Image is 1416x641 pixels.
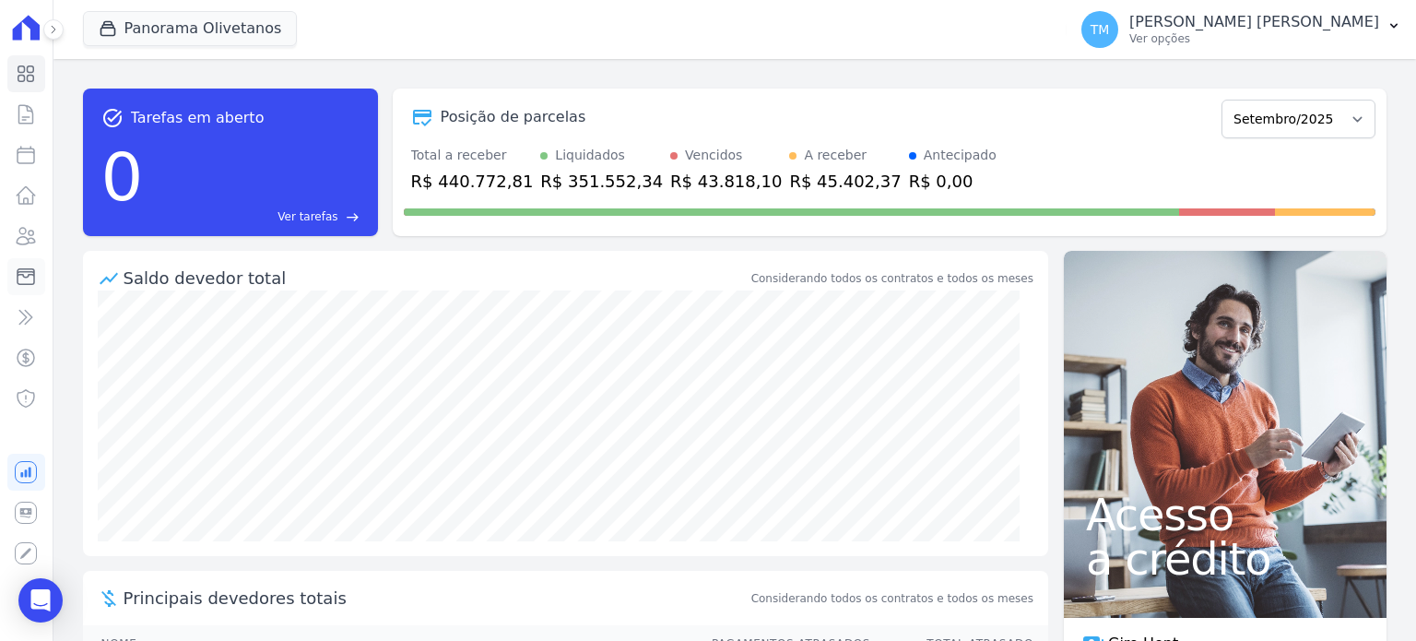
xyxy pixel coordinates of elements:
[924,146,997,165] div: Antecipado
[804,146,867,165] div: A receber
[131,107,265,129] span: Tarefas em aberto
[751,590,1033,607] span: Considerando todos os contratos e todos os meses
[150,208,359,225] a: Ver tarefas east
[1129,13,1379,31] p: [PERSON_NAME] [PERSON_NAME]
[789,169,901,194] div: R$ 45.402,37
[1129,31,1379,46] p: Ver opções
[83,11,298,46] button: Panorama Olivetanos
[555,146,625,165] div: Liquidados
[124,586,748,611] span: Principais devedores totais
[124,266,748,291] div: Saldo devedor total
[441,106,586,128] div: Posição de parcelas
[685,146,742,165] div: Vencidos
[1091,23,1110,36] span: TM
[1086,537,1364,581] span: a crédito
[1086,493,1364,537] span: Acesso
[751,270,1033,287] div: Considerando todos os contratos e todos os meses
[670,169,782,194] div: R$ 43.818,10
[540,169,663,194] div: R$ 351.552,34
[18,578,63,623] div: Open Intercom Messenger
[411,169,534,194] div: R$ 440.772,81
[411,146,534,165] div: Total a receber
[346,210,360,224] span: east
[1067,4,1416,55] button: TM [PERSON_NAME] [PERSON_NAME] Ver opções
[101,107,124,129] span: task_alt
[101,129,144,225] div: 0
[909,169,997,194] div: R$ 0,00
[277,208,337,225] span: Ver tarefas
